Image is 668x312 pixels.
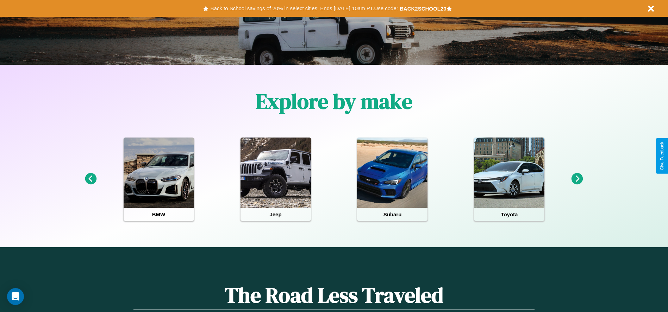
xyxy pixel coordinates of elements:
[7,288,24,305] div: Open Intercom Messenger
[660,142,664,170] div: Give Feedback
[124,208,194,221] h4: BMW
[133,281,534,310] h1: The Road Less Traveled
[357,208,427,221] h4: Subaru
[208,4,399,13] button: Back to School savings of 20% in select cities! Ends [DATE] 10am PT.Use code:
[241,208,311,221] h4: Jeep
[474,208,544,221] h4: Toyota
[400,6,447,12] b: BACK2SCHOOL20
[256,87,412,116] h1: Explore by make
